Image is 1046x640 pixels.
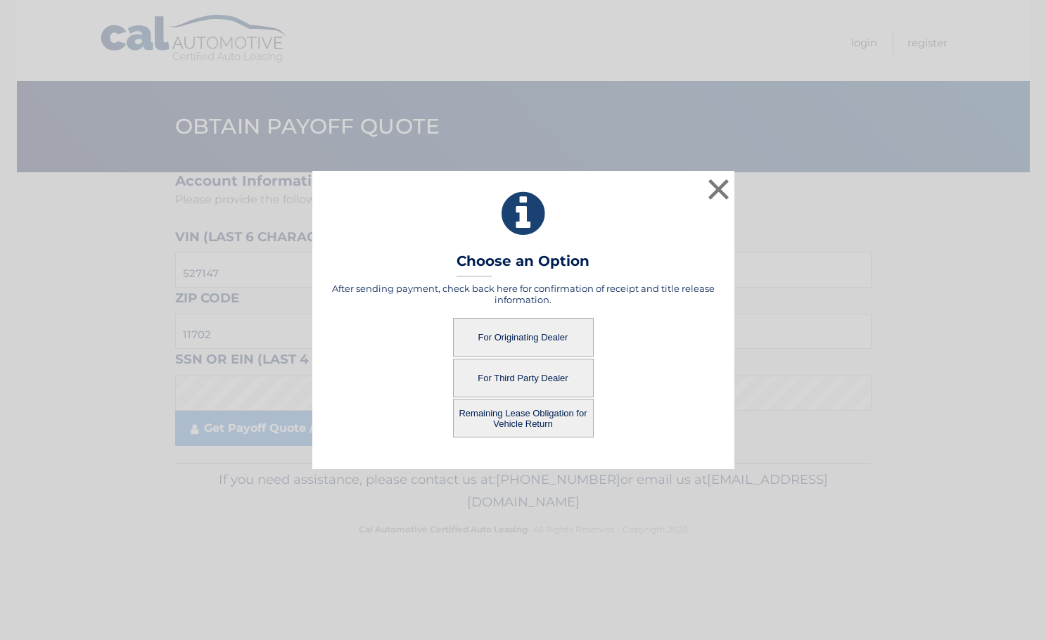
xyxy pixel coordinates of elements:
[457,252,589,277] h3: Choose an Option
[453,399,594,437] button: Remaining Lease Obligation for Vehicle Return
[453,318,594,357] button: For Originating Dealer
[453,359,594,397] button: For Third Party Dealer
[330,283,717,305] h5: After sending payment, check back here for confirmation of receipt and title release information.
[705,175,733,203] button: ×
